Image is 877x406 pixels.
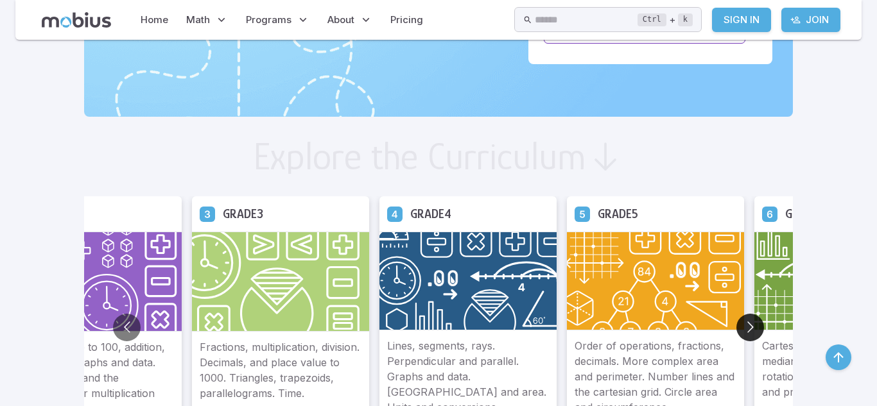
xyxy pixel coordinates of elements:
[598,204,638,224] h5: Grade 5
[223,204,263,224] h5: Grade 3
[113,314,141,341] button: Go to previous slide
[736,314,764,341] button: Go to next slide
[192,232,369,332] img: Grade 3
[567,232,744,330] img: Grade 5
[200,206,215,221] a: Grade 3
[638,12,693,28] div: +
[781,8,840,32] a: Join
[410,204,451,224] h5: Grade 4
[186,13,210,27] span: Math
[638,13,666,26] kbd: Ctrl
[575,206,590,221] a: Grade 5
[379,232,557,330] img: Grade 4
[137,5,172,35] a: Home
[327,13,354,27] span: About
[4,232,182,332] img: Grade 2
[785,204,827,224] h5: Grade 6
[678,13,693,26] kbd: k
[253,137,586,176] h2: Explore the Curriculum
[386,5,427,35] a: Pricing
[762,206,777,221] a: Grade 6
[387,206,403,221] a: Grade 4
[712,8,771,32] a: Sign In
[246,13,291,27] span: Programs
